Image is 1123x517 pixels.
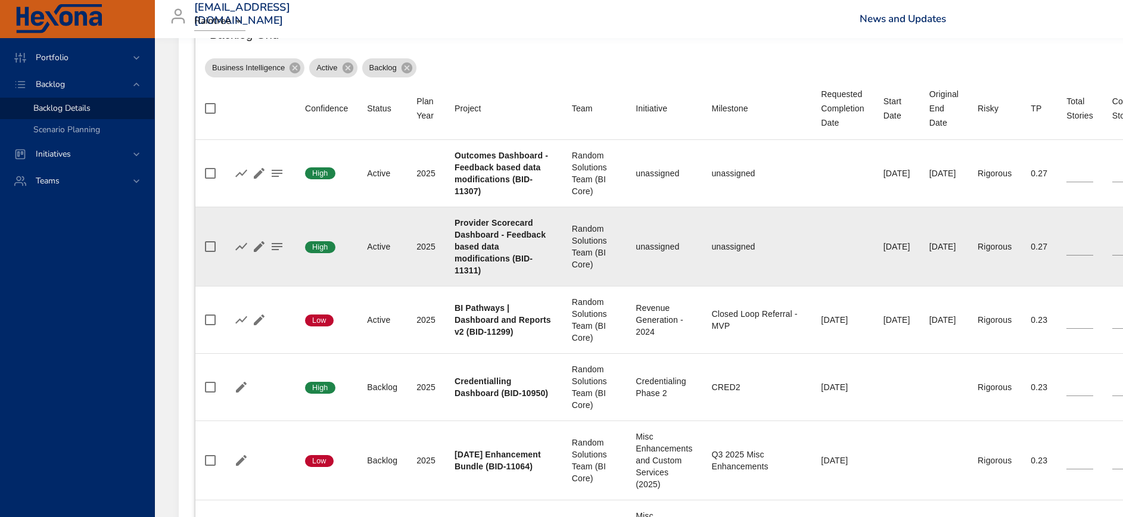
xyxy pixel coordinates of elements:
[250,238,268,256] button: Edit Project Details
[33,102,91,114] span: Backlog Details
[711,308,802,332] div: Closed Loop Referral - MVP
[884,94,910,123] div: Sort
[268,164,286,182] button: Project Notes
[978,241,1012,253] div: Rigorous
[711,101,748,116] div: Milestone
[309,58,357,77] div: Active
[711,101,748,116] div: Sort
[636,241,692,253] div: unassigned
[268,238,286,256] button: Project Notes
[1031,101,1047,116] span: TP
[572,101,617,116] span: Team
[884,241,910,253] div: [DATE]
[711,167,802,179] div: unassigned
[929,314,959,326] div: [DATE]
[978,381,1012,393] div: Rigorous
[250,311,268,329] button: Edit Project Details
[636,101,667,116] div: Sort
[572,363,617,411] div: Random Solutions Team (BI Core)
[572,296,617,344] div: Random Solutions Team (BI Core)
[884,314,910,326] div: [DATE]
[821,454,864,466] div: [DATE]
[821,381,864,393] div: [DATE]
[367,314,397,326] div: Active
[1031,101,1041,116] div: TP
[455,101,481,116] div: Project
[232,164,250,182] button: Show Burnup
[572,223,617,270] div: Random Solutions Team (BI Core)
[636,431,692,490] div: Misc Enhancements and Custom Services (2025)
[711,241,802,253] div: unassigned
[711,101,802,116] span: Milestone
[1066,94,1093,123] span: Total Stories
[978,101,998,116] div: Risky
[416,454,435,466] div: 2025
[978,314,1012,326] div: Rigorous
[572,101,593,116] div: Sort
[1066,94,1093,123] div: Sort
[232,378,250,396] button: Edit Project Details
[884,94,910,123] div: Start Date
[572,150,617,197] div: Random Solutions Team (BI Core)
[305,315,334,326] span: Low
[929,167,959,179] div: [DATE]
[367,167,397,179] div: Active
[362,62,404,74] span: Backlog
[860,12,946,26] a: News and Updates
[305,168,335,179] span: High
[194,1,290,27] h3: [EMAIL_ADDRESS][DOMAIN_NAME]
[636,101,692,116] span: Initiative
[636,101,667,116] div: Initiative
[978,167,1012,179] div: Rigorous
[455,101,481,116] div: Sort
[821,87,864,130] div: Requested Completion Date
[367,101,391,116] div: Sort
[367,381,397,393] div: Backlog
[232,311,250,329] button: Show Burnup
[205,62,292,74] span: Business Intelligence
[416,94,435,123] div: Plan Year
[821,87,864,130] div: Sort
[416,314,435,326] div: 2025
[26,79,74,90] span: Backlog
[367,101,397,116] span: Status
[367,241,397,253] div: Active
[455,303,551,337] b: BI Pathways | Dashboard and Reports v2 (BID-11299)
[367,454,397,466] div: Backlog
[305,456,334,466] span: Low
[305,101,348,116] div: Confidence
[416,381,435,393] div: 2025
[232,451,250,469] button: Edit Project Details
[929,87,959,130] div: Sort
[305,101,348,116] div: Sort
[978,101,1012,116] span: Risky
[1031,101,1041,116] div: Sort
[978,454,1012,466] div: Rigorous
[26,175,69,186] span: Teams
[416,241,435,253] div: 2025
[636,375,692,399] div: Credentialing Phase 2
[1031,314,1047,326] div: 0.23
[416,94,435,123] div: Sort
[305,382,335,393] span: High
[305,242,335,253] span: High
[884,167,910,179] div: [DATE]
[232,238,250,256] button: Show Burnup
[1031,241,1047,253] div: 0.27
[416,167,435,179] div: 2025
[455,151,548,196] b: Outcomes Dashboard - Feedback based data modifications (BID-11307)
[455,218,546,275] b: Provider Scorecard Dashboard - Feedback based data modifications (BID-11311)
[362,58,416,77] div: Backlog
[929,87,959,130] div: Original End Date
[636,167,692,179] div: unassigned
[1031,381,1047,393] div: 0.23
[978,101,998,116] div: Sort
[929,241,959,253] div: [DATE]
[1031,167,1047,179] div: 0.27
[194,12,245,31] div: Raintree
